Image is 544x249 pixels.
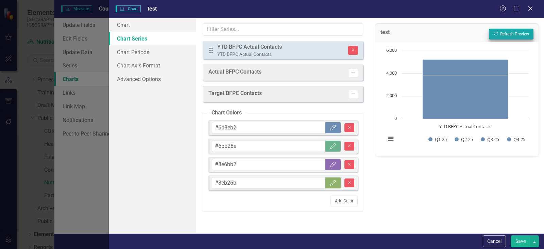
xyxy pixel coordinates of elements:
[212,177,326,189] input: Select Color...
[481,136,499,142] button: Show Q3-25
[428,136,447,142] button: Show Q1-25
[116,5,141,12] span: Chart
[109,45,196,59] a: Chart Periods
[203,23,363,36] input: Filter Series...
[423,76,508,119] path: YTD BFPC Actual Contacts, 3,807. Q2-25.
[483,235,506,247] button: Cancel
[386,47,397,53] text: 6,000
[423,59,508,76] g: Q1-25, bar series 1 of 4 with 1 bar.
[330,196,358,206] button: Add Color
[109,72,196,86] a: Advanced Options
[507,136,526,142] button: Show Q4-25
[382,47,532,150] div: Chart. Highcharts interactive chart.
[489,29,533,40] button: Refresh Preview
[148,5,157,12] span: test
[109,32,196,45] a: Chart Series
[386,70,397,76] text: 4,000
[109,59,196,72] a: Chart Axis Format
[386,92,397,98] text: 2,000
[109,18,196,32] a: Chart
[382,47,532,150] svg: Interactive chart
[394,115,397,121] text: 0
[208,90,262,99] div: Target BFPC Contacts
[423,59,508,76] path: YTD BFPC Actual Contacts, 1,439. Q1-25.
[208,68,261,78] div: Actual BFPC Contacts
[208,109,245,117] legend: Chart Colors
[386,134,395,144] button: View chart menu, Chart
[380,29,390,37] h3: test
[511,235,530,247] button: Save
[423,76,508,119] g: Q2-25, bar series 2 of 4 with 1 bar.
[212,122,326,134] input: Select Color...
[455,136,473,142] button: Show Q2-25
[439,123,491,129] text: YTD BFPC Actual Contacts
[217,51,282,58] div: YTD BFPC Actual Contacts
[212,140,326,152] input: Select Color...
[217,43,282,51] div: YTD BFPC Actual Contacts
[212,159,326,170] input: Select Color...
